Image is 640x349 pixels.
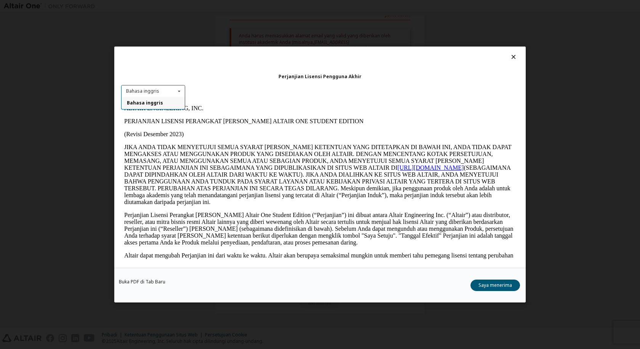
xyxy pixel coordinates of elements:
[3,42,390,69] font: JIKA ANDA TIDAK MENYETUJUI SEMUA SYARAT [PERSON_NAME] KETENTUAN YANG DITETAPKAN DI BAWAH INI, AND...
[3,150,392,164] font: Altair dapat mengubah Perjanjian ini dari waktu ke waktu. Altair akan berupaya semaksimal mungkin...
[127,100,163,106] font: Bahasa inggris
[3,63,389,103] font: (SEBAGAIMANA DAPAT DIPINDAHKAN OLEH ALTAIR DARI WAKTU KE WAKTU). JIKA ANDA DIALIHKAN KE SITUS WEB...
[126,88,159,94] font: Bahasa inggris
[470,280,520,291] button: Saya menerima
[119,278,165,285] font: Buka PDF di Tab Baru
[3,3,82,10] font: ALTAIR ENGINEERING, INC.
[478,282,512,288] font: Saya menerima
[3,110,392,144] font: Perjanjian Lisensi Perangkat [PERSON_NAME] Altair One Student Edition (“Perjanjian”) ini dibuat a...
[276,63,342,69] a: [URL][DOMAIN_NAME]
[3,16,242,23] font: PERJANJIAN LISENSI PERANGKAT [PERSON_NAME] ALTAIR ONE STUDENT EDITION
[3,29,62,35] font: (Revisi Desember 2023)
[119,280,165,284] a: Buka PDF di Tab Baru
[278,73,362,80] font: Perjanjian Lisensi Pengguna Akhir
